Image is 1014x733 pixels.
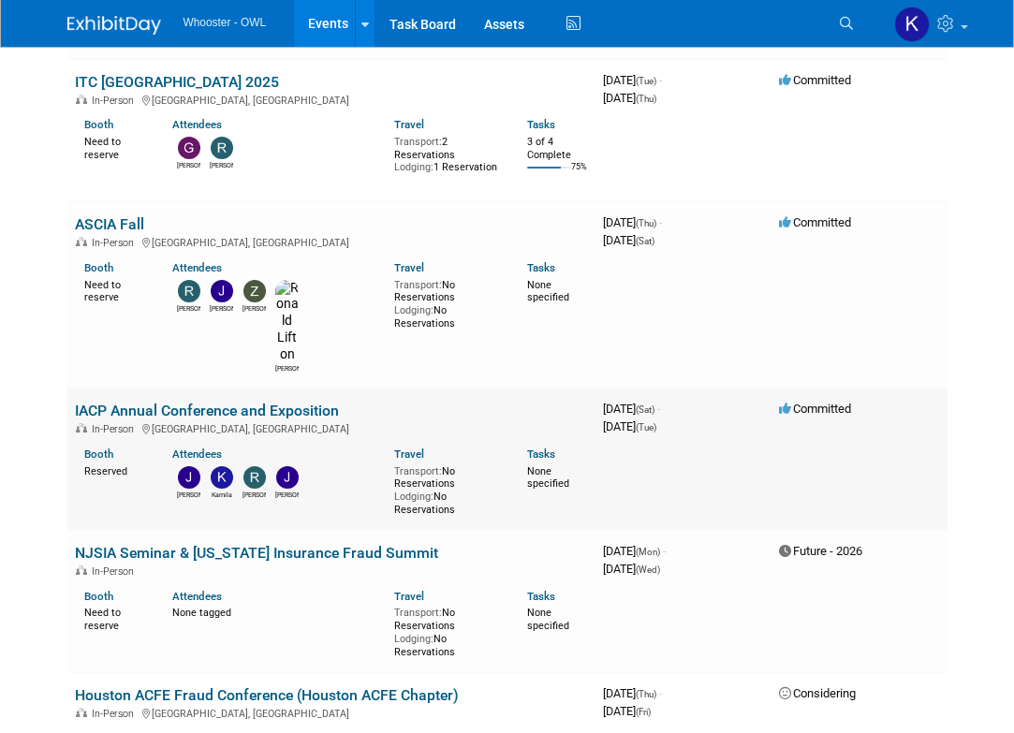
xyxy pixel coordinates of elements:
span: Transport: [394,465,442,477]
div: Richard Spradley [242,489,266,500]
span: (Fri) [636,707,651,717]
a: Booth [84,118,113,131]
img: John Holsinger [276,466,299,489]
span: [DATE] [603,402,660,416]
a: Houston ACFE Fraud Conference (Houston ACFE Chapter) [75,686,459,704]
span: [DATE] [603,419,656,433]
div: John Holsinger [275,489,299,500]
div: Ronald Lifton [275,362,299,374]
div: 3 of 4 Complete [527,136,588,161]
a: Attendees [172,590,222,603]
div: Julia Haber [177,489,200,500]
div: Zach Artz [242,302,266,314]
a: Travel [394,447,424,461]
span: [DATE] [603,215,662,229]
span: Whooster - OWL [184,16,267,29]
img: Julia Haber [178,466,200,489]
span: - [659,686,662,700]
div: James Justus [210,302,233,314]
img: Richard Spradley [211,137,233,159]
img: Richard Spradley [243,466,266,489]
img: Kamila Castaneda [211,466,233,489]
a: Attendees [172,447,222,461]
a: Tasks [527,590,555,603]
a: ASCIA Fall [75,215,144,233]
span: Considering [779,686,856,700]
span: None specified [527,465,569,491]
span: - [659,73,662,87]
div: Reserved [84,462,145,478]
span: Lodging: [394,161,434,173]
div: No Reservations No Reservations [394,603,499,658]
span: Committed [779,73,851,87]
a: Booth [84,447,113,461]
span: [DATE] [603,91,656,105]
div: None tagged [172,603,380,620]
span: [DATE] [603,544,666,558]
span: In-Person [92,423,140,435]
span: (Mon) [636,547,660,557]
img: ExhibitDay [67,16,161,35]
span: Transport: [394,136,442,148]
span: [DATE] [603,233,654,247]
img: In-Person Event [76,423,87,432]
a: IACP Annual Conference and Exposition [75,402,339,419]
a: Booth [84,590,113,603]
img: In-Person Event [76,95,87,104]
span: Future - 2026 [779,544,862,558]
a: Tasks [527,261,555,274]
a: ITC [GEOGRAPHIC_DATA] 2025 [75,73,279,91]
div: No Reservations No Reservations [394,275,499,330]
td: 75% [571,162,587,187]
span: Committed [779,402,851,416]
img: In-Person Event [76,565,87,575]
span: (Thu) [636,689,656,699]
span: [DATE] [603,562,660,576]
div: Need to reserve [84,132,145,161]
span: Transport: [394,279,442,291]
span: [DATE] [603,686,662,700]
img: Gary LaFond [178,137,200,159]
span: (Tue) [636,422,656,432]
span: (Tue) [636,76,656,86]
span: - [659,215,662,229]
span: (Sat) [636,236,654,246]
div: [GEOGRAPHIC_DATA], [GEOGRAPHIC_DATA] [75,92,588,107]
img: In-Person Event [76,237,87,246]
div: [GEOGRAPHIC_DATA], [GEOGRAPHIC_DATA] [75,234,588,249]
div: Gary LaFond [177,159,200,170]
span: In-Person [92,565,140,578]
img: James Justus [211,280,233,302]
span: Lodging: [394,491,434,503]
div: Need to reserve [84,603,145,632]
a: Attendees [172,261,222,274]
span: In-Person [92,95,140,107]
div: Richard Spradley [177,302,200,314]
span: None specified [527,279,569,304]
img: Kamila Castaneda [894,7,930,42]
img: In-Person Event [76,708,87,717]
span: [DATE] [603,73,662,87]
div: Richard Spradley [210,159,233,170]
a: NJSIA Seminar & [US_STATE] Insurance Fraud Summit [75,544,438,562]
a: Tasks [527,118,555,131]
img: Richard Spradley [178,280,200,302]
div: Need to reserve [84,275,145,304]
a: Booth [84,261,113,274]
span: (Sat) [636,404,654,415]
span: In-Person [92,708,140,720]
a: Attendees [172,118,222,131]
a: Travel [394,590,424,603]
span: - [663,544,666,558]
div: [GEOGRAPHIC_DATA], [GEOGRAPHIC_DATA] [75,420,588,435]
img: Ronald Lifton [275,280,299,363]
span: Transport: [394,607,442,619]
span: (Thu) [636,218,656,228]
a: Tasks [527,447,555,461]
span: Lodging: [394,304,434,316]
div: No Reservations No Reservations [394,462,499,517]
span: Committed [779,215,851,229]
a: Travel [394,261,424,274]
span: None specified [527,607,569,632]
div: 2 Reservations 1 Reservation [394,132,499,174]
